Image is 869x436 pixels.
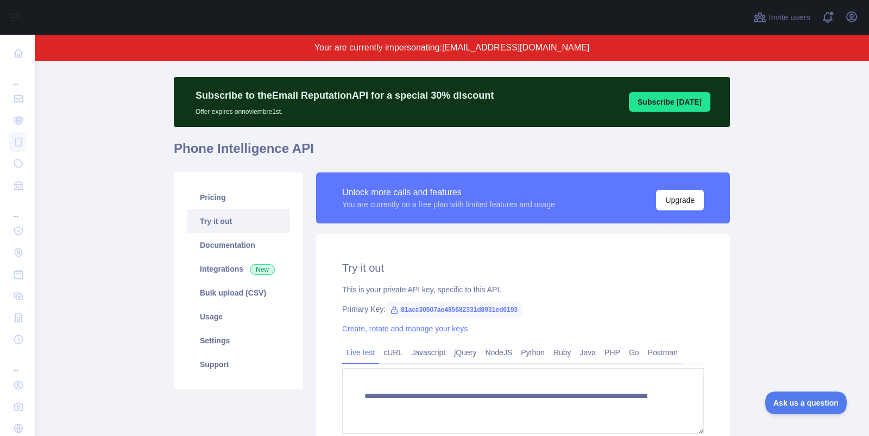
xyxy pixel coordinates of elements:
[379,344,407,361] a: cURL
[342,324,468,333] a: Create, rotate and manage your keys
[407,344,450,361] a: Javascript
[386,302,522,318] span: 81acc30507ae485682331d8931ed6193
[600,344,625,361] a: PHP
[187,329,290,352] a: Settings
[187,305,290,329] a: Usage
[342,304,704,315] div: Primary Key:
[187,185,290,209] a: Pricing
[481,344,517,361] a: NodeJS
[625,344,644,361] a: Go
[656,190,704,210] button: Upgrade
[174,140,730,166] h1: Phone Intelligence API
[187,352,290,376] a: Support
[187,209,290,233] a: Try it out
[450,344,481,361] a: jQuery
[549,344,576,361] a: Ruby
[576,344,601,361] a: Java
[196,103,494,116] p: Offer expires on noviembre 1st.
[769,11,810,24] span: Invite users
[187,257,290,281] a: Integrations New
[644,344,682,361] a: Postman
[187,233,290,257] a: Documentation
[342,260,704,275] h2: Try it out
[629,92,710,112] button: Subscribe [DATE]
[9,65,26,87] div: ...
[196,88,494,103] p: Subscribe to the Email Reputation API for a special 30 % discount
[442,43,589,52] span: [EMAIL_ADDRESS][DOMAIN_NAME]
[342,199,555,210] div: You are currently on a free plan with limited features and usage
[314,43,442,52] span: Your are currently impersonating:
[342,186,555,199] div: Unlock more calls and features
[342,284,704,295] div: This is your private API key, specific to this API.
[9,351,26,373] div: ...
[342,344,379,361] a: Live test
[9,197,26,219] div: ...
[517,344,549,361] a: Python
[187,281,290,305] a: Bulk upload (CSV)
[751,9,813,26] button: Invite users
[250,264,275,275] span: New
[765,392,847,414] iframe: Toggle Customer Support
